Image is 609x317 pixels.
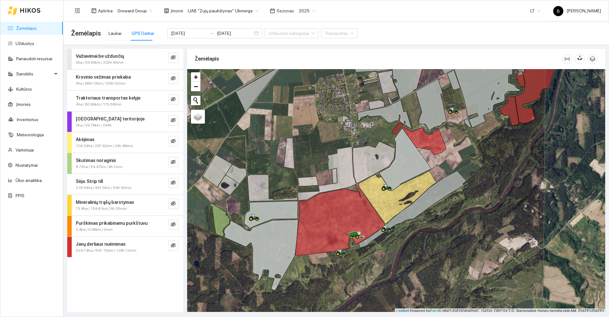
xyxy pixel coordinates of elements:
span: + [194,73,198,81]
a: Inventorius [17,117,38,122]
strong: Traktoriaus transportas kelyje [76,95,141,100]
strong: [GEOGRAPHIC_DATA] teritorijoje [76,116,145,121]
span: calendar [270,8,275,13]
strong: Sėja. Strip till [76,179,103,184]
span: eye-invisible [171,139,176,145]
a: Žemėlapis [16,26,37,31]
span: swap-right [209,31,214,36]
button: eye-invisible [168,94,178,105]
span: eye-invisible [171,76,176,82]
span: UAB "Zujų paukštynas" Ukmerge [188,6,259,16]
span: 0.4ha / 0.06km / 2min [76,227,113,233]
a: Užduotys [16,41,34,46]
a: Ūkio analitika [16,178,42,183]
button: menu-fold [71,4,84,17]
strong: Važiavimai be užduočių [76,54,124,59]
button: eye-invisible [168,157,178,167]
span: Žemėlapis [71,28,101,38]
strong: Javų derliaus nuėmimas [76,242,126,247]
span: eye-invisible [171,55,176,61]
span: 0ha / 669.13km / 100h 32min [76,81,126,87]
span: eye-invisible [171,180,176,186]
span: eye-invisible [171,222,176,228]
div: Akėjimas126.39ha / 287.62km / 29h 48mineye-invisible [67,132,183,153]
a: Zoom out [191,82,200,91]
button: column-width [562,54,572,64]
a: Nustatymai [16,163,38,168]
span: | [438,309,439,313]
span: Sandėlis [16,68,52,80]
a: Layers [191,110,205,124]
span: eye-invisible [171,118,176,124]
input: Pabaigos data [217,30,253,37]
strong: Purškimas prikabinamu purkštuvu [76,221,147,226]
div: Purškimas prikabinamu purkštuvu0.4ha / 0.06km / 2mineye-invisible [67,216,183,236]
span: eye-invisible [171,201,176,207]
button: eye-invisible [168,115,178,126]
button: eye-invisible [168,241,178,251]
div: GPS Darbai [132,30,154,37]
div: [GEOGRAPHIC_DATA] teritorijoje0ha / 29.78km / 294heye-invisible [67,112,183,132]
span: 0ha / 50.69km / 203h 40min [76,60,124,66]
span: Sezonas : [277,7,295,14]
button: eye-invisible [168,178,178,188]
span: [PERSON_NAME] [553,8,601,13]
span: Įmonė : [171,7,184,14]
a: Leaflet [396,309,408,313]
button: eye-invisible [168,74,178,84]
a: Vartotojai [16,147,34,152]
span: 524.74ha / 547.15km / 128h 12min [76,248,136,254]
span: 0ha / 29.78km / 294h [76,122,112,128]
div: Mineralinių trąšų barstymas73.8ha / 134.81km / 6h 35mineye-invisible [67,195,183,216]
span: layout [91,8,96,13]
span: B [557,6,560,16]
strong: Akėjimas [76,137,95,142]
span: 126.39ha / 287.62km / 29h 48min [76,143,133,149]
button: eye-invisible [168,53,178,63]
span: Groward Group [117,6,153,16]
input: Pradžios data [171,30,207,37]
a: Zoom in [191,72,200,82]
span: LT [530,6,540,16]
a: Esri [430,309,437,313]
button: eye-invisible [168,136,178,146]
span: eye-invisible [171,243,176,249]
div: Krovinio vežimas priekaba0ha / 669.13km / 100h 32mineye-invisible [67,70,183,90]
div: Skutimas noraginis8.73ha / 54.47km / 4h 2mineye-invisible [67,153,183,174]
a: PPIS [16,193,24,198]
span: 73.8ha / 134.81km / 6h 35min [76,206,127,212]
div: Važiavimai be užduočių0ha / 50.69km / 203h 40mineye-invisible [67,49,183,69]
strong: Skutimas noraginis [76,158,116,163]
button: eye-invisible [168,199,178,209]
span: 0ha / 60.99km / 17h 58min [76,101,121,107]
span: to [209,31,214,36]
span: 2025 [299,6,315,16]
div: Javų derliaus nuėmimas524.74ha / 547.15km / 128h 12mineye-invisible [67,237,183,257]
div: | Powered by © HNIT-[GEOGRAPHIC_DATA]; ORT10LT ©, Nacionalinė žemės tarnyba prie AM, [DATE]-[DATE] [395,308,605,314]
a: Įmonės [16,102,31,107]
span: − [194,82,198,90]
span: eye-invisible [171,159,176,165]
strong: Mineralinių trąšų barstymas [76,200,134,205]
button: Initiate a new search [191,96,200,105]
a: Panaudoti resursai [16,56,52,61]
div: Sėja. Strip till218.34ha / 441.5km / 54h 43mineye-invisible [67,174,183,195]
strong: Krovinio vežimas priekaba [76,74,131,80]
div: Traktoriaus transportas kelyje0ha / 60.99km / 17h 58mineye-invisible [67,91,183,111]
span: 8.73ha / 54.47km / 4h 2min [76,164,122,170]
span: Aplinka : [98,7,114,14]
div: Laukai [108,30,121,37]
span: column-width [562,56,572,61]
button: eye-invisible [168,220,178,230]
span: eye-invisible [171,97,176,103]
a: Meteorologija [17,132,44,137]
a: Kultūros [16,87,32,92]
span: menu-fold [75,8,80,14]
span: 218.34ha / 441.5km / 54h 43min [76,185,132,191]
span: shop [164,8,169,13]
div: Žemėlapis [195,50,562,68]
